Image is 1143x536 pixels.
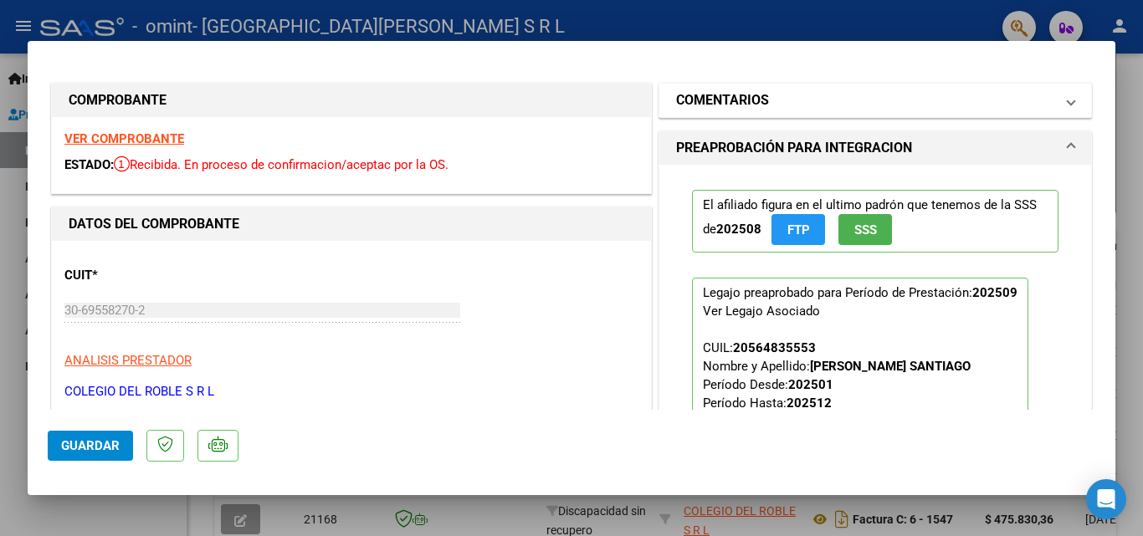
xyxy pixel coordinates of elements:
[64,382,638,401] p: COLEGIO DEL ROBLE S R L
[64,157,114,172] span: ESTADO:
[64,131,184,146] a: VER COMPROBANTE
[771,214,825,245] button: FTP
[733,339,816,357] div: 20564835553
[1086,479,1126,519] div: Open Intercom Messenger
[64,353,192,368] span: ANALISIS PRESTADOR
[787,222,810,237] span: FTP
[703,302,820,320] div: Ver Legajo Asociado
[64,266,237,285] p: CUIT
[114,157,448,172] span: Recibida. En proceso de confirmacion/aceptac por la OS.
[61,438,120,453] span: Guardar
[48,431,133,461] button: Guardar
[972,285,1017,300] strong: 202509
[716,222,761,237] strong: 202508
[787,396,832,411] strong: 202512
[659,131,1091,165] mat-expansion-panel-header: PREAPROBACIÓN PARA INTEGRACION
[676,138,912,158] h1: PREAPROBACIÓN PARA INTEGRACION
[69,92,167,108] strong: COMPROBANTE
[692,190,1058,253] p: El afiliado figura en el ultimo padrón que tenemos de la SSS de
[788,377,833,392] strong: 202501
[69,216,239,232] strong: DATOS DEL COMPROBANTE
[659,84,1091,117] mat-expansion-panel-header: COMENTARIOS
[854,222,877,237] span: SSS
[703,340,971,447] span: CUIL: Nombre y Apellido: Período Desde: Período Hasta: Admite Dependencia:
[838,214,892,245] button: SSS
[676,90,769,110] h1: COMENTARIOS
[810,359,971,374] strong: [PERSON_NAME] SANTIAGO
[692,278,1028,500] p: Legajo preaprobado para Período de Prestación:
